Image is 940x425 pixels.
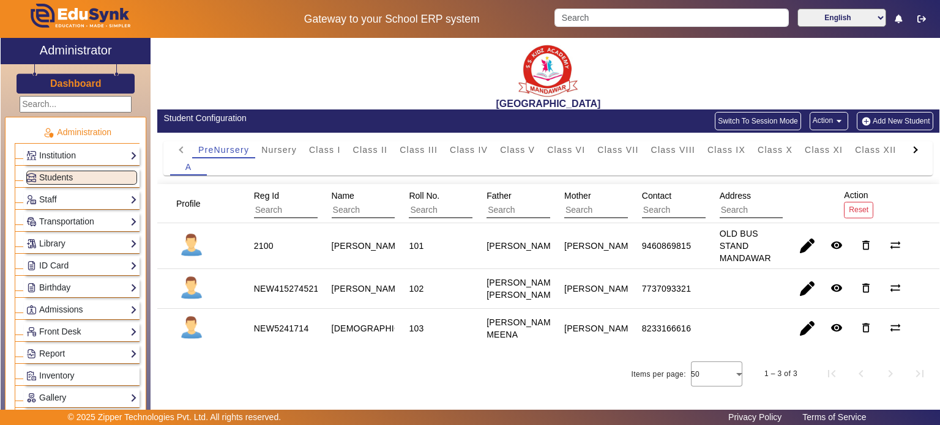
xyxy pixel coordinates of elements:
div: Reg Id [250,185,379,223]
mat-icon: remove_red_eye [830,239,843,251]
div: [PERSON_NAME] [564,283,636,295]
span: Class II [353,146,388,154]
img: b9104f0a-387a-4379-b368-ffa933cda262 [518,41,579,98]
span: Reg Id [254,191,279,201]
input: Search [487,202,596,218]
span: Contact [642,191,671,201]
h2: Administrator [40,43,112,57]
div: 8233166616 [642,322,691,334]
span: Roll No. [409,191,439,201]
div: [PERSON_NAME] [564,322,636,334]
div: Name [327,185,457,223]
div: [PERSON_NAME] [PERSON_NAME] [487,276,559,301]
button: First page [817,359,846,388]
mat-icon: arrow_drop_down [833,115,845,127]
button: Last page [905,359,934,388]
mat-icon: delete_outline [860,282,872,294]
span: Profile [176,199,201,209]
span: PreNursery [198,146,249,154]
button: Action [810,112,848,130]
span: Inventory [39,371,75,380]
button: Next page [876,359,905,388]
staff-with-status: [PERSON_NAME] [332,284,404,294]
span: Class XI [805,146,843,154]
div: 1 – 3 of 3 [764,368,797,380]
p: © 2025 Zipper Technologies Pvt. Ltd. All rights reserved. [68,411,282,424]
h5: Gateway to your School ERP system [242,13,542,26]
input: Search [554,9,788,27]
span: Father [487,191,511,201]
div: Student Configuration [163,112,542,125]
a: Terms of Service [796,409,872,425]
div: Mother [560,185,689,223]
input: Search [642,202,752,218]
img: add-new-student.png [860,116,873,127]
a: Privacy Policy [722,409,788,425]
div: [PERSON_NAME] [564,240,636,252]
div: Action [840,184,878,223]
mat-icon: sync_alt [889,282,901,294]
div: [PERSON_NAME] [487,240,559,252]
div: [PERSON_NAME] MEENA [487,316,559,341]
span: Class V [500,146,535,154]
span: Nursery [261,146,297,154]
img: Inventory.png [27,371,36,380]
span: Class IX [707,146,745,154]
input: Search [332,202,441,218]
span: A [185,163,192,171]
button: Switch To Session Mode [715,112,801,130]
mat-icon: delete_outline [860,239,872,251]
div: 101 [409,240,423,252]
input: Search [720,202,829,218]
mat-icon: remove_red_eye [830,282,843,294]
img: profile.png [176,231,207,261]
h3: Dashboard [50,78,102,89]
div: Address [715,185,845,223]
staff-with-status: [DEMOGRAPHIC_DATA] [332,323,430,333]
div: 2100 [254,240,274,252]
input: Search [254,202,364,218]
div: NEW415274521 [254,283,319,295]
a: Dashboard [50,77,102,90]
span: Address [720,191,751,201]
div: Profile [172,193,216,215]
span: Class X [758,146,793,154]
span: Class IV [450,146,488,154]
input: Search [564,202,674,218]
staff-with-status: [PERSON_NAME] [332,241,404,251]
div: 9460869815 [642,240,691,252]
mat-icon: sync_alt [889,322,901,334]
mat-icon: remove_red_eye [830,322,843,334]
a: Administrator [1,38,151,64]
div: Roll No. [405,185,534,223]
div: NEW5241714 [254,322,309,334]
button: Add New Student [857,112,933,130]
div: 102 [409,283,423,295]
div: Items per page: [632,368,686,380]
span: Class XII [855,146,896,154]
button: Reset [844,202,873,218]
span: Class I [309,146,341,154]
mat-icon: sync_alt [889,239,901,251]
div: Father [482,185,611,223]
div: OLD BUS STAND MANDAWAR [720,227,771,264]
span: Students [39,172,73,182]
a: Students [26,171,137,185]
mat-icon: delete_outline [860,322,872,334]
span: Class VII [597,146,638,154]
div: 7737093321 [642,283,691,295]
button: Previous page [846,359,876,388]
img: profile.png [176,273,207,304]
span: Name [332,191,354,201]
div: Contact [638,185,767,223]
span: Class III [400,146,438,154]
input: Search... [20,96,132,113]
h2: [GEOGRAPHIC_DATA] [157,98,939,109]
span: Class VI [547,146,585,154]
img: Administration.png [43,127,54,138]
div: 103 [409,322,423,334]
img: Students.png [27,173,36,182]
input: Search [409,202,518,218]
a: Inventory [26,369,137,383]
p: Administration [15,126,140,139]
